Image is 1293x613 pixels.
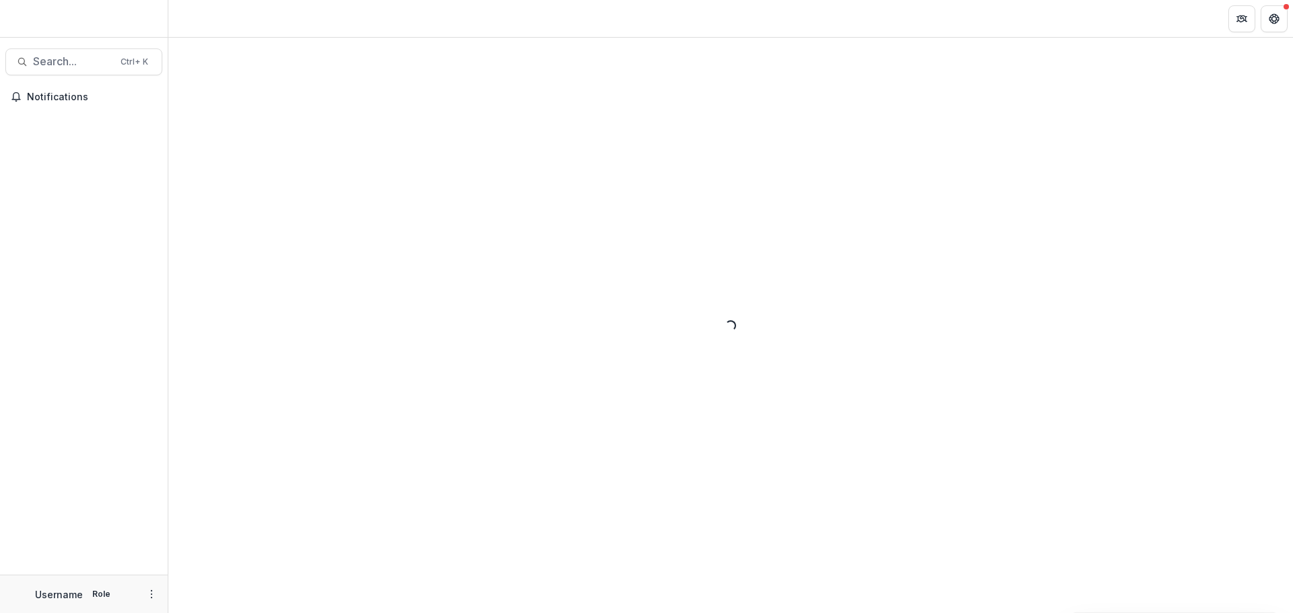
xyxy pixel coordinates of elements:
button: Search... [5,48,162,75]
button: Get Help [1261,5,1288,32]
span: Notifications [27,92,157,103]
p: Username [35,587,83,602]
button: More [143,586,160,602]
p: Role [88,588,114,600]
button: Notifications [5,86,162,108]
div: Ctrl + K [118,55,151,69]
span: Search... [33,55,112,68]
button: Partners [1228,5,1255,32]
